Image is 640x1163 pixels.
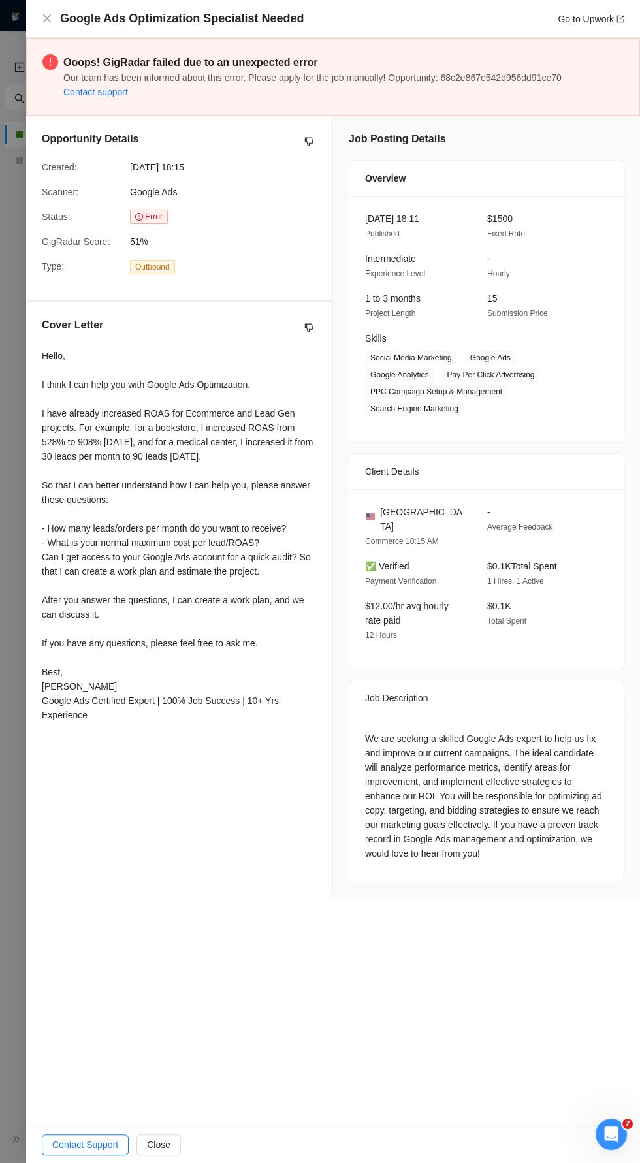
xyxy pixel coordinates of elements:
[60,10,304,27] h4: Google Ads Optimization Specialist Needed
[365,214,419,224] span: [DATE] 18:11
[365,631,397,640] span: 12 Hours
[465,351,516,365] span: Google Ads
[365,680,608,716] div: Job Description
[365,351,457,365] span: Social Media Marketing
[42,162,77,172] span: Created:
[616,15,624,23] span: export
[365,577,436,586] span: Payment Verification
[42,13,52,24] button: Close
[301,320,317,336] button: dislike
[42,1134,129,1155] button: Contact Support
[304,136,313,147] span: dislike
[365,402,464,416] span: Search Engine Marketing
[349,131,445,147] h5: Job Posting Details
[130,187,177,197] span: Google Ads
[487,309,548,318] span: Submission Price
[63,72,562,83] span: Our team has been informed about this error. Please apply for the job manually! Opportunity: 68c2...
[304,323,313,333] span: dislike
[42,317,103,333] h5: Cover Letter
[42,131,138,147] h5: Opportunity Details
[487,577,544,586] span: 1 Hires, 1 Active
[596,1119,627,1150] iframe: Intercom live chat
[42,187,78,197] span: Scanner:
[487,293,498,304] span: 15
[487,253,490,264] span: -
[130,160,326,174] span: [DATE] 18:15
[365,269,425,278] span: Experience Level
[52,1138,118,1152] span: Contact Support
[42,212,71,222] span: Status:
[487,561,557,571] span: $0.1K Total Spent
[366,512,375,521] img: 🇺🇸
[558,14,624,24] a: Go to Upworkexport
[365,454,608,489] div: Client Details
[487,507,490,517] span: -
[365,385,507,399] span: PPC Campaign Setup & Management
[487,269,510,278] span: Hourly
[130,234,326,249] span: 51%
[487,601,511,611] span: $0.1K
[42,261,64,272] span: Type:
[365,253,416,264] span: Intermediate
[365,171,406,185] span: Overview
[42,236,110,247] span: GigRadar Score:
[365,309,415,318] span: Project Length
[147,1138,170,1152] span: Close
[487,214,513,224] span: $1500
[42,13,52,24] span: close
[130,260,175,274] span: Outbound
[365,561,409,571] span: ✅ Verified
[441,368,539,382] span: Pay Per Click Advertising
[365,293,421,304] span: 1 to 3 months
[487,229,525,238] span: Fixed Rate
[365,368,434,382] span: Google Analytics
[42,349,317,722] div: Hello, I think I can help you with Google Ads Optimization. I have already increased ROAS for Eco...
[42,54,58,70] span: exclamation-circle
[622,1119,633,1129] span: 7
[380,505,466,534] span: [GEOGRAPHIC_DATA]
[365,229,400,238] span: Published
[365,333,387,343] span: Skills
[135,213,143,221] span: exclamation-circle
[487,616,526,626] span: Total Spent
[365,537,439,546] span: Commerce 10:15 AM
[487,522,553,532] span: Average Feedback
[365,731,608,861] div: We are seeking a skilled Google Ads expert to help us fix and improve our current campaigns. The ...
[130,210,168,224] span: Error
[63,87,128,97] a: Contact support
[365,601,449,626] span: $12.00/hr avg hourly rate paid
[301,134,317,150] button: dislike
[136,1134,181,1155] button: Close
[63,57,317,68] strong: Ooops! GigRadar failed due to an unexpected error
